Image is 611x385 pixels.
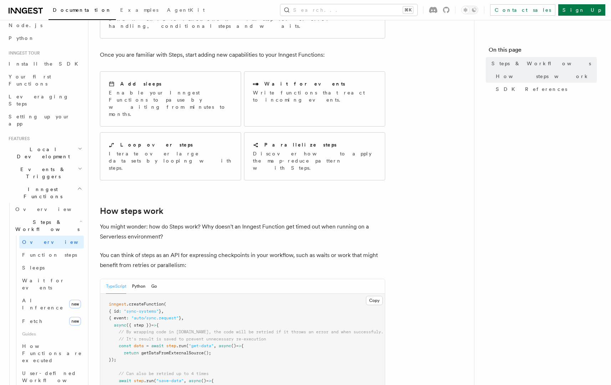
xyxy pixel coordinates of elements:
[69,317,81,325] span: new
[120,7,158,13] span: Examples
[6,90,84,110] a: Leveraging Steps
[219,343,231,348] span: async
[159,309,161,314] span: }
[69,300,81,308] span: new
[154,378,156,383] span: (
[244,71,385,127] a: Wait for eventsWrite functions that react to incoming events.
[189,378,201,383] span: async
[151,279,157,294] button: Go
[6,70,84,90] a: Your first Functions
[49,2,116,20] a: Documentation
[100,222,385,242] p: You might wonder: how do Steps work? Why doesn't an Inngest Function get timed out when running o...
[120,80,162,87] h2: Add sleeps
[241,343,244,348] span: {
[156,323,159,328] span: {
[100,206,163,216] a: How steps work
[146,343,149,348] span: =
[114,323,126,328] span: async
[12,216,84,236] button: Steps & Workflows
[9,94,69,107] span: Leveraging Steps
[22,343,82,363] span: How Functions are executed
[126,315,129,320] span: :
[9,114,70,127] span: Setting up your app
[100,71,241,127] a: Add sleepsEnable your Inngest Functions to pause by waiting from minutes to months.
[558,4,605,16] a: Sign Up
[6,163,84,183] button: Events & Triggers
[184,378,186,383] span: ,
[206,378,211,383] span: =>
[132,279,146,294] button: Python
[9,35,35,41] span: Python
[6,50,40,56] span: Inngest tour
[181,315,184,320] span: ,
[119,378,131,383] span: await
[22,318,43,324] span: Fetch
[151,323,156,328] span: =>
[6,183,84,203] button: Inngest Functions
[12,203,84,216] a: Overview
[9,22,42,28] span: Node.js
[236,343,241,348] span: =>
[22,239,96,245] span: Overview
[189,343,214,348] span: "get-data"
[9,74,51,87] span: Your first Functions
[9,61,82,67] span: Install the SDK
[489,46,597,57] h4: On this page
[126,302,164,307] span: .createFunction
[119,343,131,348] span: const
[22,265,45,271] span: Sleeps
[6,32,84,45] a: Python
[461,6,478,14] button: Toggle dark mode
[6,143,84,163] button: Local Development
[19,328,84,340] span: Guides
[211,378,214,383] span: {
[6,19,84,32] a: Node.js
[100,250,385,270] p: You can think of steps as an API for expressing checkpoints in your workflow, such as waits or wo...
[19,261,84,274] a: Sleeps
[164,302,166,307] span: (
[116,2,163,19] a: Examples
[280,4,417,16] button: Search...⌘K
[496,86,567,93] span: SDK References
[176,343,186,348] span: .run
[19,274,84,294] a: Wait for events
[6,57,84,70] a: Install the SDK
[166,343,176,348] span: step
[100,132,241,180] a: Loop over stepsIterate over large datasets by looping with steps.
[214,343,216,348] span: ,
[6,136,30,142] span: Features
[126,323,151,328] span: ({ step })
[22,252,77,258] span: Function steps
[231,343,236,348] span: ()
[109,89,232,118] p: Enable your Inngest Functions to pause by waiting from minutes to months.
[161,309,164,314] span: ,
[6,110,84,130] a: Setting up your app
[141,350,204,355] span: getDataFromExternalSource
[6,186,77,200] span: Inngest Functions
[490,4,555,16] a: Contact sales
[493,70,597,83] a: How steps work
[119,337,266,342] span: // It's result is saved to prevent unnecessary re-execution
[109,302,126,307] span: inngest
[244,132,385,180] a: Parallelize stepsDiscover how to apply the map-reduce pattern with Steps.
[163,2,209,19] a: AgentKit
[167,7,205,13] span: AgentKit
[366,296,383,305] button: Copy
[264,141,337,148] h2: Parallelize steps
[22,370,86,383] span: User-defined Workflows
[22,278,65,291] span: Wait for events
[53,7,112,13] span: Documentation
[120,141,193,148] h2: Loop over steps
[264,80,345,87] h2: Wait for events
[6,146,78,160] span: Local Development
[22,298,63,310] span: AI Inference
[109,309,119,314] span: { id
[109,150,232,171] p: Iterate over large datasets by looping with steps.
[179,315,181,320] span: }
[156,378,184,383] span: "save-data"
[109,315,126,320] span: { event
[492,60,591,67] span: Steps & Workflows
[19,314,84,328] a: Fetchnew
[151,343,164,348] span: await
[204,350,211,355] span: ();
